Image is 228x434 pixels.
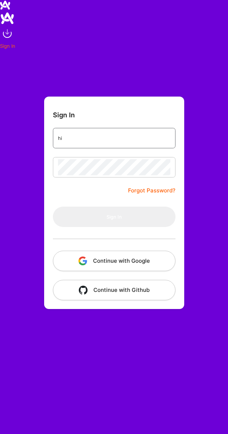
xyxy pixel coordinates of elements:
[53,280,175,300] button: Continue with Github
[53,111,75,119] h3: Sign In
[53,207,175,227] button: Sign In
[78,257,87,265] img: icon
[58,130,170,146] input: Email...
[128,186,175,195] a: Forgot Password?
[79,286,88,294] img: icon
[53,251,175,271] button: Continue with Google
